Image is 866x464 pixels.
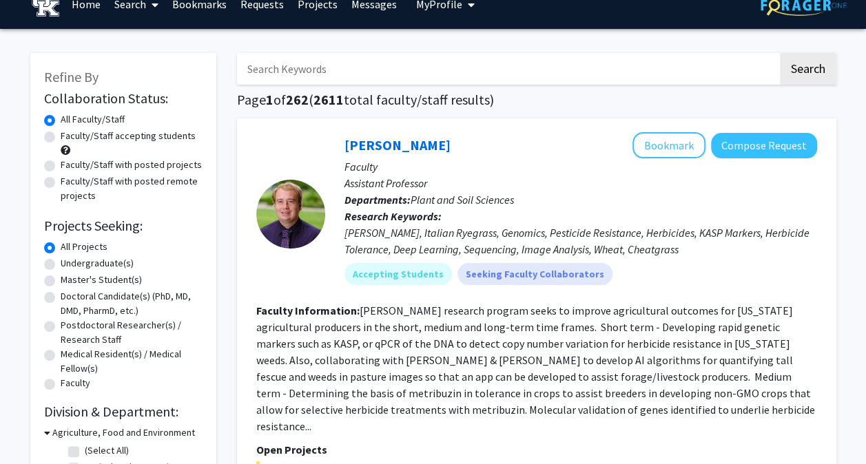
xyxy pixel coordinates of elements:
a: [PERSON_NAME] [344,136,451,154]
label: Postdoctoral Researcher(s) / Research Staff [61,318,203,347]
b: Faculty Information: [256,304,360,317]
p: Open Projects [256,441,817,458]
label: Faculty [61,376,90,390]
label: Faculty/Staff with posted remote projects [61,174,203,203]
label: Faculty/Staff accepting students [61,129,196,143]
label: All Projects [61,240,107,254]
span: 1 [266,91,274,108]
p: Faculty [344,158,817,175]
div: [PERSON_NAME], Italian Ryegrass, Genomics, Pesticide Resistance, Herbicides, KASP Markers, Herbic... [344,224,817,257]
h1: Page of ( total faculty/staff results) [237,92,836,108]
h2: Collaboration Status: [44,90,203,107]
span: Refine By [44,68,99,85]
label: (Select All) [85,443,129,458]
label: Doctoral Candidate(s) (PhD, MD, DMD, PharmD, etc.) [61,289,203,318]
label: Faculty/Staff with posted projects [61,158,202,172]
b: Research Keywords: [344,209,442,223]
label: All Faculty/Staff [61,112,125,127]
button: Add Samuel Revolinski to Bookmarks [632,132,705,158]
input: Search Keywords [237,53,778,85]
h2: Projects Seeking: [44,218,203,234]
span: 2611 [313,91,344,108]
label: Undergraduate(s) [61,256,134,271]
button: Compose Request to Samuel Revolinski [711,133,817,158]
span: 262 [286,91,309,108]
b: Departments: [344,193,411,207]
h3: Agriculture, Food and Environment [52,425,195,440]
mat-chip: Accepting Students [344,263,452,285]
h2: Division & Department: [44,403,203,420]
mat-chip: Seeking Faculty Collaborators [457,263,612,285]
fg-read-more: [PERSON_NAME] research program seeks to improve agricultural outcomes for [US_STATE] agricultural... [256,304,815,433]
label: Medical Resident(s) / Medical Fellow(s) [61,347,203,376]
button: Search [780,53,836,85]
iframe: Chat [10,402,59,454]
span: Plant and Soil Sciences [411,193,514,207]
label: Master's Student(s) [61,273,142,287]
p: Assistant Professor [344,175,817,191]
